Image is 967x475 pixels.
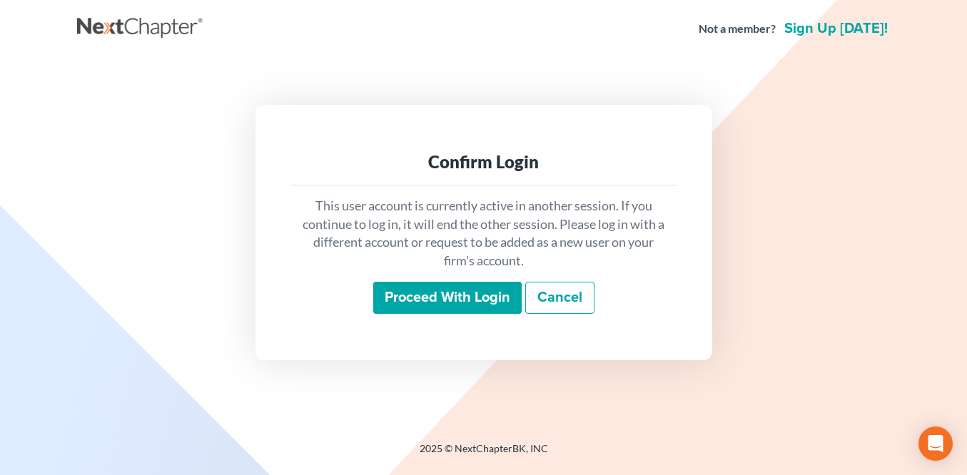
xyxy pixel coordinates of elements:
div: Open Intercom Messenger [918,427,953,461]
a: Sign up [DATE]! [781,21,891,36]
strong: Not a member? [699,21,776,37]
div: Confirm Login [301,150,667,173]
input: Proceed with login [373,282,522,315]
div: 2025 © NextChapterBK, INC [77,441,891,467]
a: Cancel [525,282,594,315]
p: This user account is currently active in another session. If you continue to log in, it will end ... [301,197,667,270]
